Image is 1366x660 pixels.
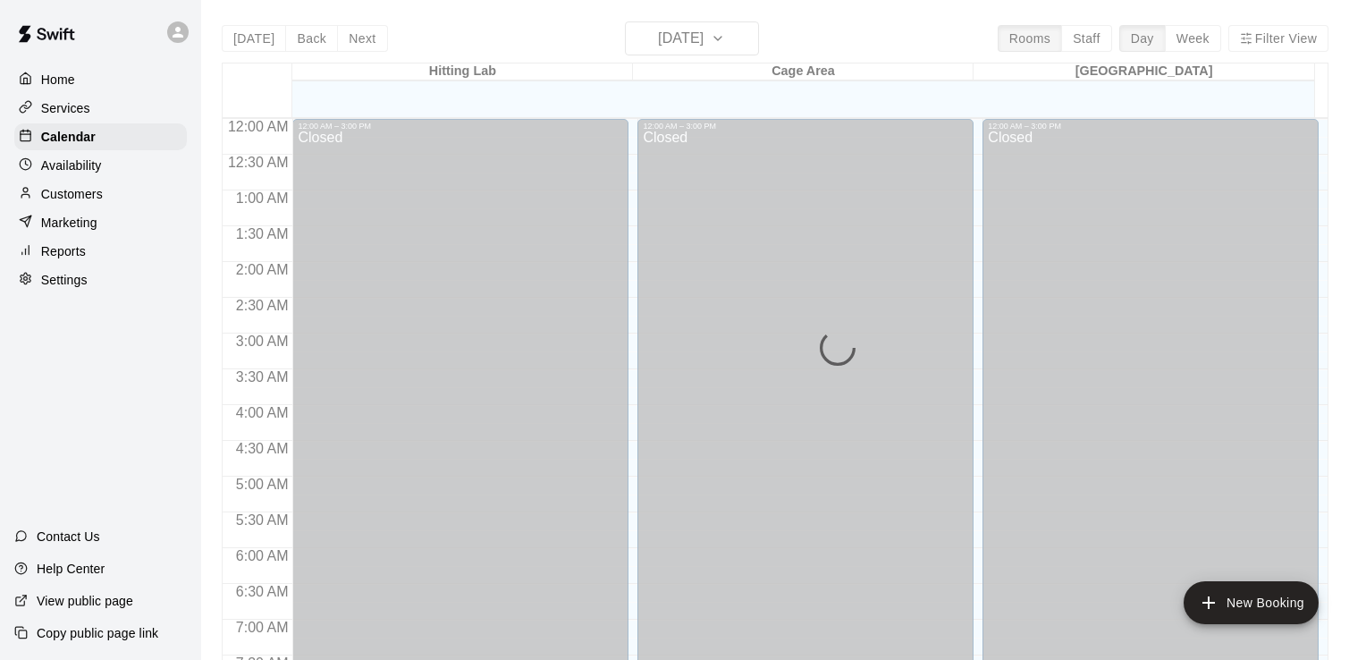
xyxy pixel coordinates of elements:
a: Home [14,66,187,93]
span: 4:00 AM [232,405,293,420]
span: 2:30 AM [232,298,293,313]
p: View public page [37,592,133,610]
a: Calendar [14,123,187,150]
span: 6:30 AM [232,584,293,599]
a: Services [14,95,187,122]
span: 6:00 AM [232,548,293,563]
span: 3:30 AM [232,369,293,385]
span: 5:30 AM [232,512,293,528]
span: 7:00 AM [232,620,293,635]
p: Availability [41,157,102,174]
p: Home [41,71,75,89]
div: Cage Area [633,63,974,80]
a: Settings [14,267,187,293]
span: 12:30 AM [223,155,293,170]
button: add [1184,581,1319,624]
div: 12:00 AM – 3:00 PM [988,122,1313,131]
p: Copy public page link [37,624,158,642]
p: Reports [41,242,86,260]
a: Availability [14,152,187,179]
p: Services [41,99,90,117]
a: Marketing [14,209,187,236]
div: 12:00 AM – 3:00 PM [643,122,968,131]
span: 1:30 AM [232,226,293,241]
span: 5:00 AM [232,477,293,492]
span: 12:00 AM [223,119,293,134]
a: Customers [14,181,187,207]
span: 2:00 AM [232,262,293,277]
p: Marketing [41,214,97,232]
div: [GEOGRAPHIC_DATA] [974,63,1314,80]
div: Hitting Lab [292,63,633,80]
p: Help Center [37,560,105,578]
p: Customers [41,185,103,203]
div: 12:00 AM – 3:00 PM [298,122,623,131]
a: Reports [14,238,187,265]
span: 1:00 AM [232,190,293,206]
span: 3:00 AM [232,334,293,349]
span: 4:30 AM [232,441,293,456]
p: Contact Us [37,528,100,546]
p: Calendar [41,128,96,146]
p: Settings [41,271,88,289]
